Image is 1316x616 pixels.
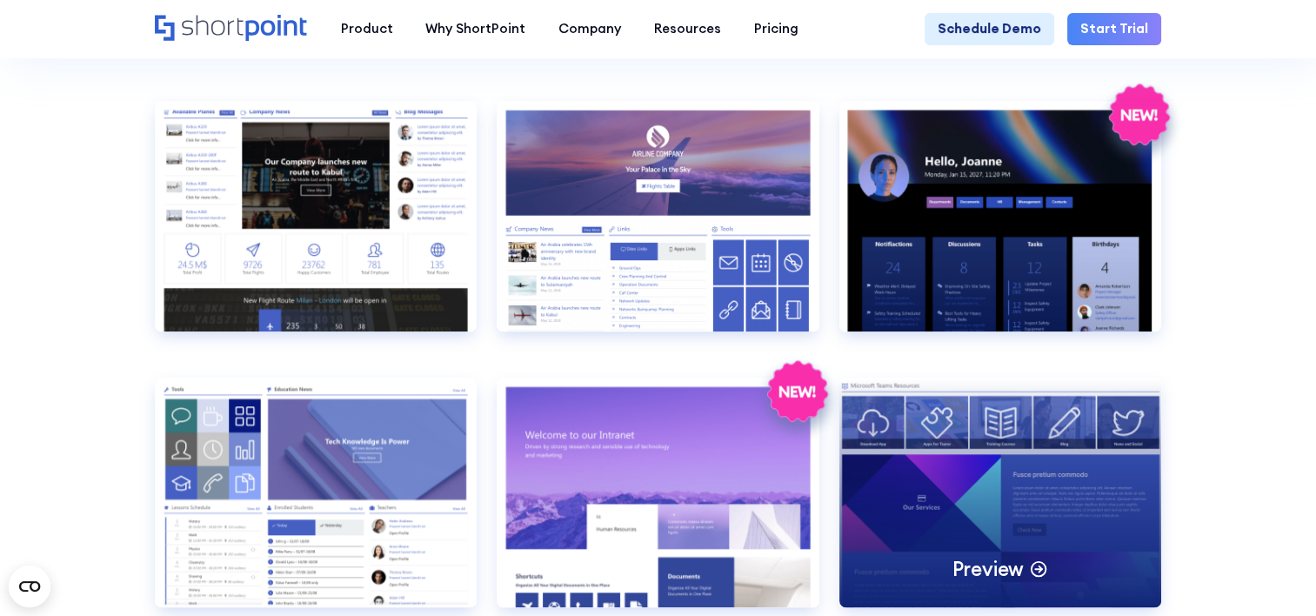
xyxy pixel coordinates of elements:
[558,19,621,39] div: Company
[952,556,1023,581] p: Preview
[542,13,638,46] a: Company
[610,572,681,598] p: Preview
[9,566,50,607] button: Open CMP widget
[409,13,542,46] a: Why ShortPoint
[638,13,738,46] a: Resources
[654,19,721,39] div: Resources
[925,13,1054,46] a: Schedule Demo
[952,296,1023,321] p: Preview
[425,19,525,39] div: Why ShortPoint
[610,296,681,321] p: Preview
[839,101,1162,358] a: Communication
[754,19,798,39] div: Pricing
[497,101,819,358] a: Airlines 2
[155,15,308,43] a: Home
[324,13,410,46] a: Product
[155,101,478,358] a: Airlines 1
[1067,13,1161,46] a: Start Trial
[340,19,392,39] div: Product
[1229,532,1316,616] iframe: Chat Widget
[738,13,815,46] a: Pricing
[268,296,339,321] p: Preview
[268,572,339,598] p: Preview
